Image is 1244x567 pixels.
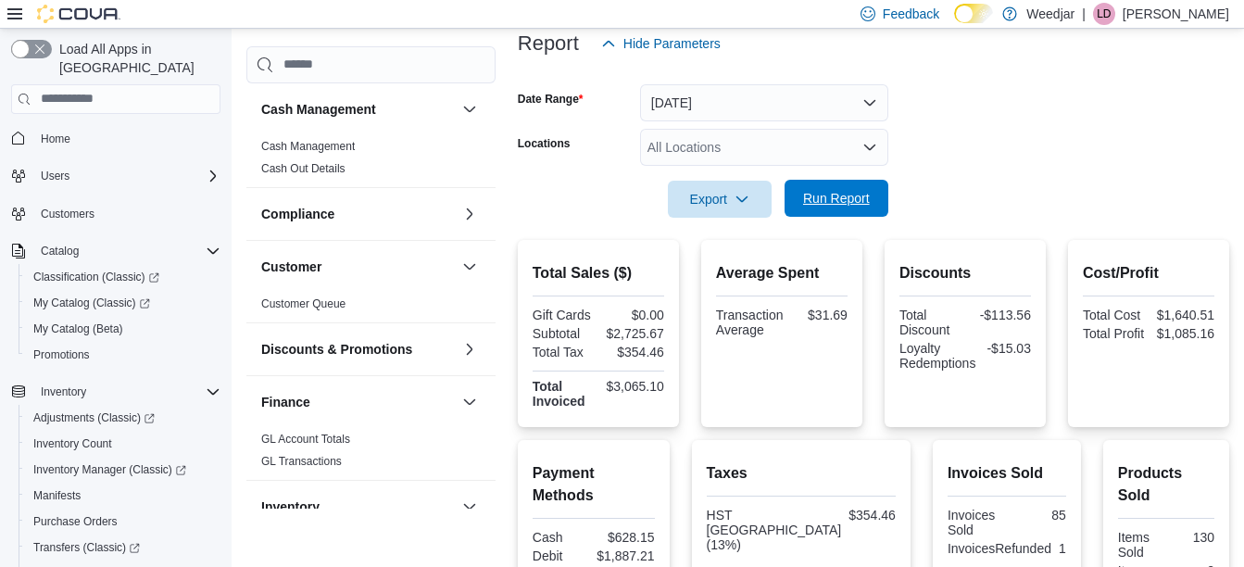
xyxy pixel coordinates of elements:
span: Hide Parameters [623,34,721,53]
h2: Products Sold [1118,462,1214,507]
span: Home [33,127,220,150]
span: Cash Out Details [261,161,346,176]
div: $1,085.16 [1152,326,1214,341]
button: Inventory [4,379,228,405]
button: Open list of options [862,140,877,155]
button: Inventory [33,381,94,403]
div: Invoices Sold [948,508,1003,537]
div: Total Cost [1083,308,1145,322]
span: Customers [33,202,220,225]
button: Users [33,165,77,187]
span: Inventory Manager (Classic) [26,459,220,481]
button: Home [4,125,228,152]
button: Cash Management [261,100,455,119]
p: Weedjar [1026,3,1074,25]
span: Home [41,132,70,146]
span: Inventory Count [26,433,220,455]
strong: Total Invoiced [533,379,585,409]
span: Cash Management [261,139,355,154]
button: Finance [459,391,481,413]
span: Classification (Classic) [33,270,159,284]
button: Compliance [261,205,455,223]
span: Promotions [33,347,90,362]
span: Export [679,181,760,218]
div: -$15.03 [983,341,1031,356]
button: Discounts & Promotions [459,338,481,360]
button: Catalog [33,240,86,262]
span: Classification (Classic) [26,266,220,288]
a: Inventory Count [26,433,119,455]
h3: Report [518,32,579,55]
input: Dark Mode [954,4,993,23]
span: Inventory Count [33,436,112,451]
img: Cova [37,5,120,23]
a: Classification (Classic) [26,266,167,288]
span: Catalog [41,244,79,258]
span: Catalog [33,240,220,262]
p: | [1082,3,1086,25]
h3: Cash Management [261,100,376,119]
p: [PERSON_NAME] [1123,3,1229,25]
button: Cash Management [459,98,481,120]
span: Purchase Orders [26,510,220,533]
span: Users [41,169,69,183]
button: Users [4,163,228,189]
div: $354.46 [602,345,664,359]
span: Adjustments (Classic) [26,407,220,429]
span: GL Transactions [261,454,342,469]
div: $31.69 [790,308,847,322]
div: Total Tax [533,345,595,359]
a: My Catalog (Classic) [19,290,228,316]
span: My Catalog (Beta) [33,321,123,336]
span: LD [1097,3,1111,25]
a: Inventory Manager (Classic) [19,457,228,483]
span: Inventory [33,381,220,403]
h3: Finance [261,393,310,411]
span: Manifests [33,488,81,503]
a: Adjustments (Classic) [26,407,162,429]
h3: Compliance [261,205,334,223]
span: My Catalog (Beta) [26,318,220,340]
a: GL Account Totals [261,433,350,446]
h2: Total Sales ($) [533,262,664,284]
span: Transfers (Classic) [26,536,220,559]
div: Cash [533,530,590,545]
div: InvoicesRefunded [948,541,1051,556]
div: Customer [246,293,496,322]
button: Inventory [459,496,481,518]
a: GL Transactions [261,455,342,468]
h2: Average Spent [716,262,848,284]
div: $1,640.51 [1152,308,1214,322]
a: Inventory Manager (Classic) [26,459,194,481]
button: Export [668,181,772,218]
button: Customer [261,258,455,276]
a: Transfers (Classic) [26,536,147,559]
div: -$113.56 [969,308,1031,322]
span: Transfers (Classic) [33,540,140,555]
button: Promotions [19,342,228,368]
a: Promotions [26,344,97,366]
h2: Cost/Profit [1083,262,1214,284]
span: My Catalog (Classic) [33,296,150,310]
h3: Customer [261,258,321,276]
div: Loyalty Redemptions [899,341,976,371]
a: Cash Management [261,140,355,153]
a: Cash Out Details [261,162,346,175]
button: My Catalog (Beta) [19,316,228,342]
button: Purchase Orders [19,509,228,535]
a: Transfers (Classic) [19,535,228,561]
h3: Inventory [261,498,320,516]
div: Transaction Average [716,308,784,337]
button: [DATE] [640,84,888,121]
div: Cash Management [246,135,496,187]
div: Gift Cards [533,308,595,322]
a: Purchase Orders [26,510,125,533]
button: Hide Parameters [594,25,728,62]
div: $628.15 [597,530,655,545]
div: $0.00 [602,308,664,322]
div: Finance [246,428,496,480]
div: 85 [1011,508,1066,523]
h3: Discounts & Promotions [261,340,412,359]
div: Total Profit [1083,326,1145,341]
a: Manifests [26,485,88,507]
